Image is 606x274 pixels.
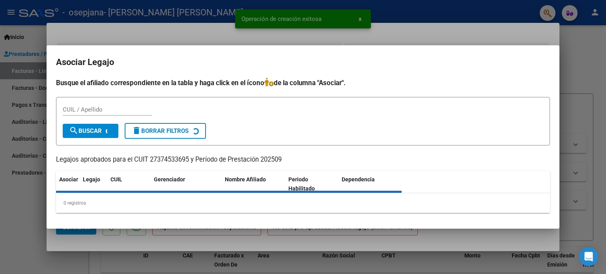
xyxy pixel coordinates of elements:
div: 0 registros [56,193,550,213]
datatable-header-cell: Dependencia [339,171,402,197]
datatable-header-cell: Asociar [56,171,80,197]
datatable-header-cell: Periodo Habilitado [285,171,339,197]
span: Gerenciador [154,176,185,183]
p: Legajos aprobados para el CUIT 27374533695 y Período de Prestación 202509 [56,155,550,165]
h4: Busque el afiliado correspondiente en la tabla y haga click en el ícono de la columna "Asociar". [56,78,550,88]
span: CUIL [110,176,122,183]
mat-icon: delete [132,126,141,135]
mat-icon: search [69,126,79,135]
datatable-header-cell: Gerenciador [151,171,222,197]
div: Open Intercom Messenger [579,247,598,266]
datatable-header-cell: Nombre Afiliado [222,171,285,197]
span: Nombre Afiliado [225,176,266,183]
button: Borrar Filtros [125,123,206,139]
span: Legajo [83,176,100,183]
h2: Asociar Legajo [56,55,550,70]
span: Buscar [69,127,102,134]
datatable-header-cell: CUIL [107,171,151,197]
span: Dependencia [342,176,375,183]
button: Buscar [63,124,118,138]
span: Asociar [59,176,78,183]
span: Periodo Habilitado [288,176,315,192]
span: Borrar Filtros [132,127,189,134]
datatable-header-cell: Legajo [80,171,107,197]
